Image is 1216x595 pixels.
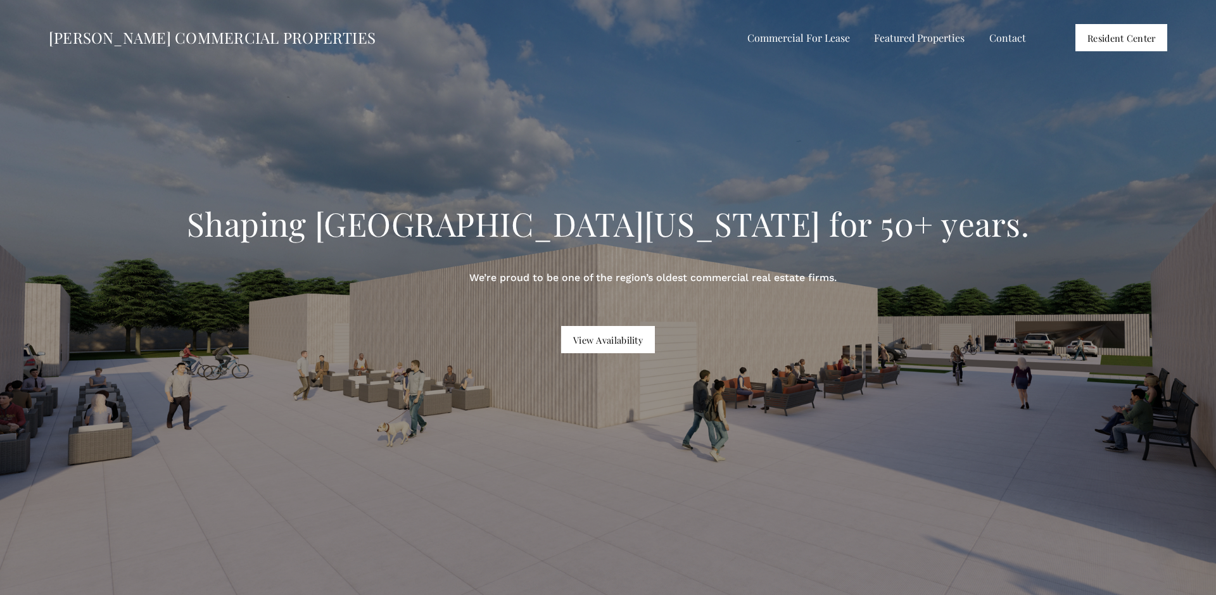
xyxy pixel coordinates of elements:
[1075,24,1167,51] a: Resident Center
[874,30,965,46] span: Featured Properties
[747,28,850,47] a: folder dropdown
[989,28,1026,47] a: Contact
[874,28,965,47] a: folder dropdown
[747,30,850,46] span: Commercial For Lease
[561,326,654,353] a: View Availability
[205,270,1101,286] p: We’re proud to be one of the region’s oldest commercial real estate firms.
[49,27,376,47] a: [PERSON_NAME] COMMERCIAL PROPERTIES
[160,206,1056,241] h2: Shaping [GEOGRAPHIC_DATA][US_STATE] for 50+ years.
